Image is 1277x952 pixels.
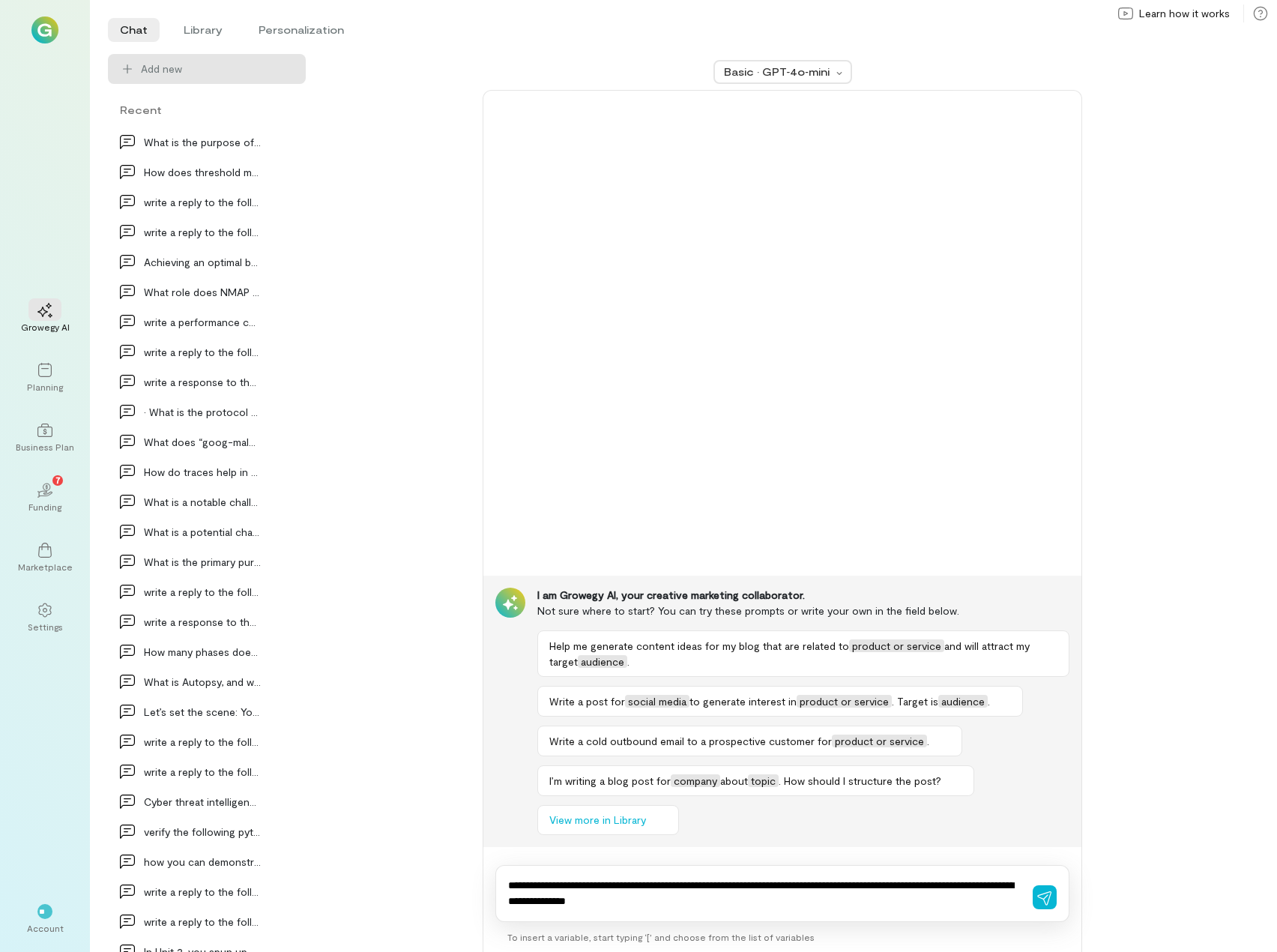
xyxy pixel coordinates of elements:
[172,18,235,42] li: Library
[21,321,70,333] div: Growegy AI
[141,61,294,76] span: Add new
[27,922,64,934] div: Account
[144,854,261,870] div: how you can demonstrate an exploit using CVE-2023…
[144,824,261,840] div: verify the following python code: from flask_unsi…
[144,614,261,630] div: write a response to the following to include a fa…
[537,686,1023,717] button: Write a post forsocial mediato generate interest inproduct or service. Target isaudience.
[779,774,941,787] span: . How should I structure the post?
[144,134,261,150] div: What is the purpose of SNORT rules in an Intrusio…
[537,603,1069,618] div: Not sure where to start? You can try these prompts or write your own in the field below.
[627,655,630,668] span: .
[18,591,72,645] a: Settings
[144,464,261,480] div: How do traces help in understanding system behavi…
[144,314,261,330] div: write a performance comments for an ITNC in the N…
[832,735,927,747] span: product or service
[144,674,261,690] div: What is Autopsy, and what is its primary purpose…
[724,64,832,79] div: Basic · GPT‑4o‑mini
[18,351,72,405] a: Planning
[988,695,990,708] span: .
[537,765,974,796] button: I’m writing a blog post forcompanyabouttopic. How should I structure the post?
[144,494,261,510] div: What is a notable challenge associated with cloud…
[144,404,261,420] div: • What is the protocol SSDP? Why would it be good…
[748,774,779,787] span: topic
[144,554,261,570] div: What is the primary purpose of chkrootkit and rkh…
[28,621,63,633] div: Settings
[144,914,261,930] div: write a reply to the following to include a fact:…
[537,726,962,756] button: Write a cold outbound email to a prospective customer forproduct or service.
[537,805,679,835] button: View more in Library
[144,524,261,540] div: What is a potential challenge in cloud investigat…
[689,695,797,708] span: to generate interest in
[108,18,160,42] li: Chat
[578,655,627,668] span: audience
[549,813,646,828] span: View more in Library
[144,884,261,900] div: write a reply to the following to include a fact…
[144,284,261,300] div: What role does NMAP play in incident response pro…
[144,254,261,270] div: Achieving an optimal balance between security and…
[28,501,61,513] div: Funding
[144,434,261,450] div: What does “goog-malware-shavar” mean inside the T…
[549,639,849,652] span: Help me generate content ideas for my blog that are related to
[18,411,72,465] a: Business Plan
[495,922,1069,952] div: To insert a variable, start typing ‘[’ and choose from the list of variables
[27,381,63,393] div: Planning
[55,473,61,486] span: 7
[1139,6,1230,21] span: Learn how it works
[797,695,892,708] span: product or service
[18,531,72,585] a: Marketplace
[108,102,306,118] div: Recent
[849,639,944,652] span: product or service
[537,630,1069,677] button: Help me generate content ideas for my blog that are related toproduct or serviceand will attract ...
[247,18,356,42] li: Personalization
[144,794,261,810] div: Cyber threat intelligence platforms (TIPs) offer…
[144,704,261,720] div: Let’s set the scene: You get to complete this sto…
[892,695,938,708] span: . Target is
[720,774,748,787] span: about
[549,735,832,747] span: Write a cold outbound email to a prospective customer for
[927,735,929,747] span: .
[18,561,73,573] div: Marketplace
[537,588,1069,603] div: I am Growegy AI, your creative marketing collaborator.
[549,695,625,708] span: Write a post for
[144,644,261,660] div: How many phases does the Abstract Digital Forensi…
[144,734,261,750] div: write a reply to the following to include a fact…
[671,774,720,787] span: company
[144,224,261,240] div: write a reply to the following to include a fact…
[144,164,261,180] div: How does threshold monitoring work in anomaly det…
[144,584,261,600] div: write a reply to the following to include a fact…
[18,471,72,525] a: Funding
[18,291,72,345] a: Growegy AI
[144,764,261,780] div: write a reply to the following and include a fact…
[16,441,74,453] div: Business Plan
[549,774,671,787] span: I’m writing a blog post for
[625,695,689,708] span: social media
[144,374,261,390] div: write a response to the following to include a fa…
[938,695,988,708] span: audience
[144,344,261,360] div: write a reply to the following to include a new f…
[144,194,261,210] div: write a reply to the following to include a new f…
